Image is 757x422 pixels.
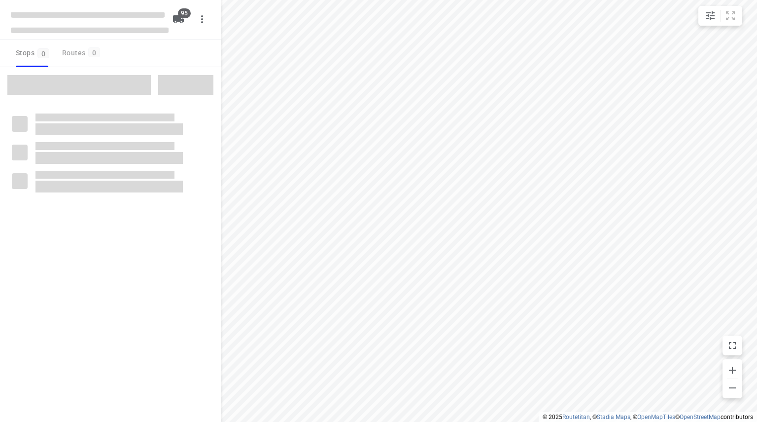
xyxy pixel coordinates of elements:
[543,414,753,421] li: © 2025 , © , © © contributors
[698,6,742,26] div: small contained button group
[700,6,720,26] button: Map settings
[680,414,721,421] a: OpenStreetMap
[562,414,590,421] a: Routetitan
[637,414,675,421] a: OpenMapTiles
[597,414,630,421] a: Stadia Maps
